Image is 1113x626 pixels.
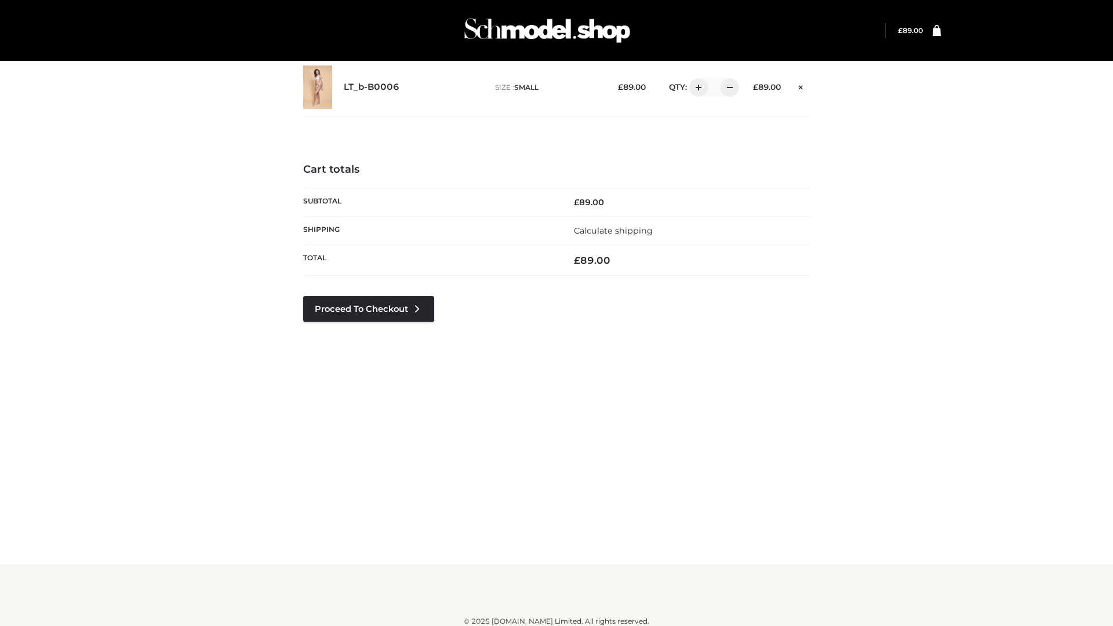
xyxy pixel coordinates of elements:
img: LT_b-B0006 - SMALL [303,65,332,109]
span: £ [753,82,758,92]
a: Proceed to Checkout [303,296,434,322]
span: £ [574,197,579,208]
a: Remove this item [792,78,810,93]
bdi: 89.00 [898,26,923,35]
span: £ [618,82,623,92]
bdi: 89.00 [574,197,604,208]
img: Schmodel Admin 964 [460,8,634,53]
th: Shipping [303,216,556,245]
span: SMALL [514,83,539,92]
th: Subtotal [303,188,556,216]
bdi: 89.00 [618,82,646,92]
p: size : [495,82,600,93]
a: LT_b-B0006 [344,82,399,93]
a: Calculate shipping [574,225,653,236]
bdi: 89.00 [753,82,781,92]
div: QTY: [657,78,735,97]
bdi: 89.00 [574,254,610,266]
a: £89.00 [898,26,923,35]
span: £ [574,254,580,266]
span: £ [898,26,903,35]
th: Total [303,245,556,276]
h4: Cart totals [303,163,810,176]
